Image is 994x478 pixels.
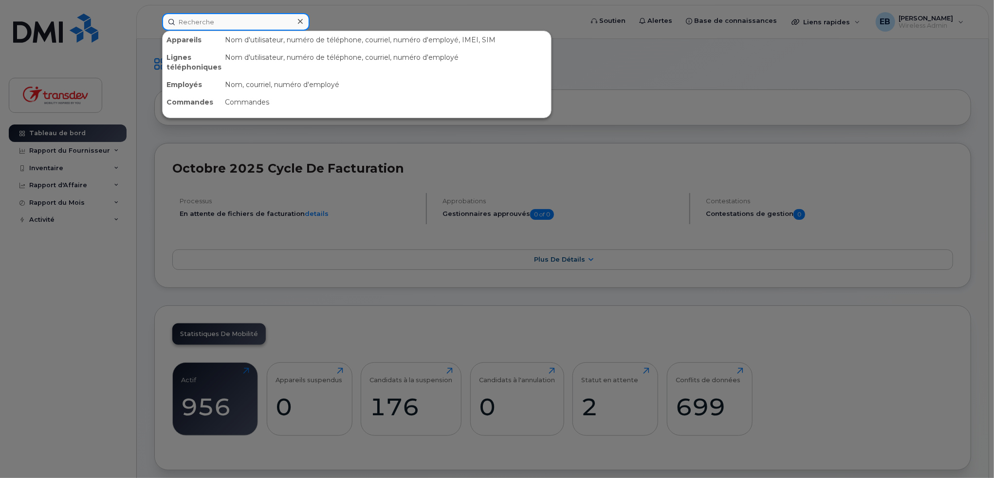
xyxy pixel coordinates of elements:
div: Commandes [163,93,221,111]
div: Nom, courriel, numéro d'employé [221,76,551,93]
div: Appareils [163,31,221,49]
div: Commandes [221,93,551,111]
div: Employés [163,76,221,93]
div: Lignes téléphoniques [163,49,221,76]
div: Nom d'utilisateur, numéro de téléphone, courriel, numéro d'employé, IMEI, SIM [221,31,551,49]
div: Nom d'utilisateur, numéro de téléphone, courriel, numéro d'employé [221,49,551,76]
